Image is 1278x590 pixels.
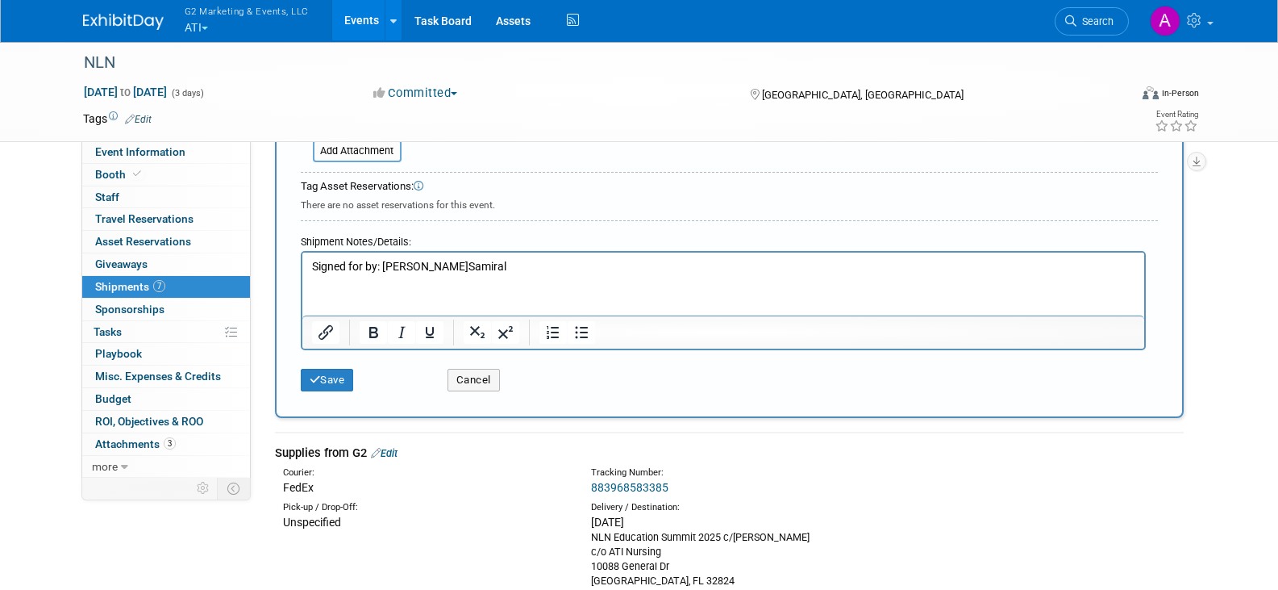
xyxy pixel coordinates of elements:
[301,228,1146,251] div: Shipment Notes/Details:
[95,257,148,270] span: Giveaways
[82,366,250,387] a: Misc. Expenses & Credits
[95,415,203,428] span: ROI, Objectives & ROO
[1055,7,1129,36] a: Search
[133,169,141,178] i: Booth reservation complete
[95,235,191,248] span: Asset Reservations
[371,447,398,459] a: Edit
[82,253,250,275] a: Giveaways
[283,479,567,496] div: FedEx
[82,141,250,163] a: Event Information
[1161,87,1199,99] div: In-Person
[82,456,250,478] a: more
[1143,86,1159,99] img: Format-Inperson.png
[118,86,133,98] span: to
[95,145,185,158] span: Event Information
[301,195,1158,212] div: There are no asset reservations for this event.
[95,303,164,316] span: Sponsorships
[125,114,152,125] a: Edit
[82,433,250,455] a: Attachments3
[388,321,415,344] button: Italic
[83,111,152,127] td: Tags
[1076,15,1114,27] span: Search
[1155,111,1198,119] div: Event Rating
[95,212,194,225] span: Travel Reservations
[492,321,519,344] button: Superscript
[1034,84,1200,108] div: Event Format
[83,85,168,99] span: [DATE] [DATE]
[170,88,204,98] span: (3 days)
[82,299,250,320] a: Sponsorships
[302,253,1144,316] iframe: Rich Text Area
[301,179,1158,195] div: Tag Asset Reservations:
[82,411,250,433] a: ROI, Objectives & ROO
[448,369,500,391] button: Cancel
[283,467,567,479] div: Courier:
[92,460,118,473] span: more
[82,186,250,208] a: Staff
[82,164,250,186] a: Booth
[94,325,122,338] span: Tasks
[82,231,250,253] a: Asset Reservations
[416,321,443,344] button: Underline
[82,388,250,410] a: Budget
[95,347,142,360] span: Playbook
[275,445,1184,462] div: Supplies from G2
[301,369,354,391] button: Save
[153,280,165,292] span: 7
[283,516,341,529] span: Unspecified
[82,343,250,365] a: Playbook
[82,276,250,298] a: Shipments7
[83,14,164,30] img: ExhibitDay
[217,478,250,499] td: Toggle Event Tabs
[95,392,131,405] span: Budget
[95,280,165,293] span: Shipments
[185,2,309,19] span: G2 Marketing & Events, LLC
[360,321,387,344] button: Bold
[283,501,567,514] div: Pick-up / Drop-Off:
[762,89,964,101] span: [GEOGRAPHIC_DATA], [GEOGRAPHIC_DATA]
[95,437,176,450] span: Attachments
[95,370,221,383] span: Misc. Expenses & Credits
[539,321,567,344] button: Numbered list
[82,208,250,230] a: Travel Reservations
[591,467,952,479] div: Tracking Number:
[95,190,119,203] span: Staff
[189,478,218,499] td: Personalize Event Tab Strip
[591,514,875,530] div: [DATE]
[82,321,250,343] a: Tasks
[312,321,339,344] button: Insert/edit link
[591,481,668,494] a: 883968583385
[368,85,464,102] button: Committed
[78,48,1105,77] div: NLN
[95,168,144,181] span: Booth
[1150,6,1180,36] img: Anna Lerner
[568,321,595,344] button: Bullet list
[164,437,176,450] span: 3
[591,501,875,514] div: Delivery / Destination:
[464,321,491,344] button: Subscript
